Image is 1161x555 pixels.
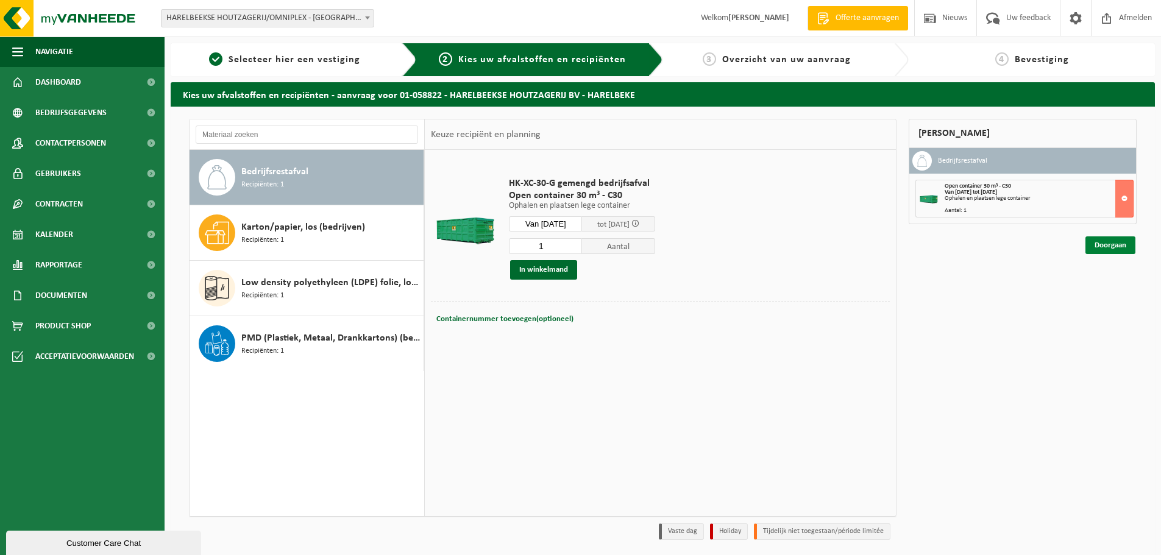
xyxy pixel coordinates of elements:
span: Gebruikers [35,158,81,189]
button: Low density polyethyleen (LDPE) folie, los, gekleurd Recipiënten: 1 [190,261,424,316]
div: Ophalen en plaatsen lege container [945,196,1133,202]
span: Bevestiging [1015,55,1069,65]
span: tot [DATE] [597,221,630,228]
button: Bedrijfsrestafval Recipiënten: 1 [190,150,424,205]
span: Recipiënten: 1 [241,290,284,302]
a: Offerte aanvragen [808,6,908,30]
span: Documenten [35,280,87,311]
span: Contracten [35,189,83,219]
span: Recipiënten: 1 [241,235,284,246]
span: Selecteer hier een vestiging [229,55,360,65]
li: Vaste dag [659,523,704,540]
span: Recipiënten: 1 [241,179,284,191]
div: Keuze recipiënt en planning [425,119,547,150]
h3: Bedrijfsrestafval [938,151,987,171]
button: PMD (Plastiek, Metaal, Drankkartons) (bedrijven) Recipiënten: 1 [190,316,424,371]
span: Low density polyethyleen (LDPE) folie, los, gekleurd [241,275,421,290]
div: Aantal: 1 [945,208,1133,214]
span: Kalender [35,219,73,250]
span: Open container 30 m³ - C30 [509,189,655,202]
span: Dashboard [35,67,81,97]
li: Holiday [710,523,748,540]
iframe: chat widget [6,528,204,555]
a: Doorgaan [1085,236,1135,254]
input: Selecteer datum [509,216,582,232]
a: 1Selecteer hier een vestiging [177,52,392,67]
span: PMD (Plastiek, Metaal, Drankkartons) (bedrijven) [241,331,421,345]
strong: [PERSON_NAME] [728,13,789,23]
li: Tijdelijk niet toegestaan/période limitée [754,523,890,540]
div: [PERSON_NAME] [909,119,1137,148]
span: HARELBEEKSE HOUTZAGERIJ/OMNIPLEX - HARELBEKE [161,9,374,27]
span: Open container 30 m³ - C30 [945,183,1011,189]
span: 4 [995,52,1009,66]
strong: Van [DATE] tot [DATE] [945,189,997,196]
span: Offerte aanvragen [833,12,902,24]
p: Ophalen en plaatsen lege container [509,202,655,210]
h2: Kies uw afvalstoffen en recipiënten - aanvraag voor 01-058822 - HARELBEEKSE HOUTZAGERIJ BV - HARE... [171,82,1155,106]
span: Overzicht van uw aanvraag [722,55,851,65]
span: Navigatie [35,37,73,67]
button: Containernummer toevoegen(optioneel) [435,311,575,328]
button: In winkelmand [510,260,577,280]
span: HARELBEEKSE HOUTZAGERIJ/OMNIPLEX - HARELBEKE [162,10,374,27]
span: Recipiënten: 1 [241,345,284,357]
input: Materiaal zoeken [196,125,418,144]
span: 2 [439,52,452,66]
span: Bedrijfsgegevens [35,97,107,128]
button: Karton/papier, los (bedrijven) Recipiënten: 1 [190,205,424,261]
span: Aantal [582,238,655,254]
span: Product Shop [35,311,91,341]
span: HK-XC-30-G gemengd bedrijfsafval [509,177,655,189]
span: Contactpersonen [35,128,106,158]
span: Rapportage [35,250,82,280]
span: Karton/papier, los (bedrijven) [241,220,365,235]
span: Containernummer toevoegen(optioneel) [436,315,573,323]
span: 1 [209,52,222,66]
span: 3 [703,52,716,66]
span: Bedrijfsrestafval [241,164,308,179]
span: Acceptatievoorwaarden [35,341,134,372]
span: Kies uw afvalstoffen en recipiënten [458,55,626,65]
